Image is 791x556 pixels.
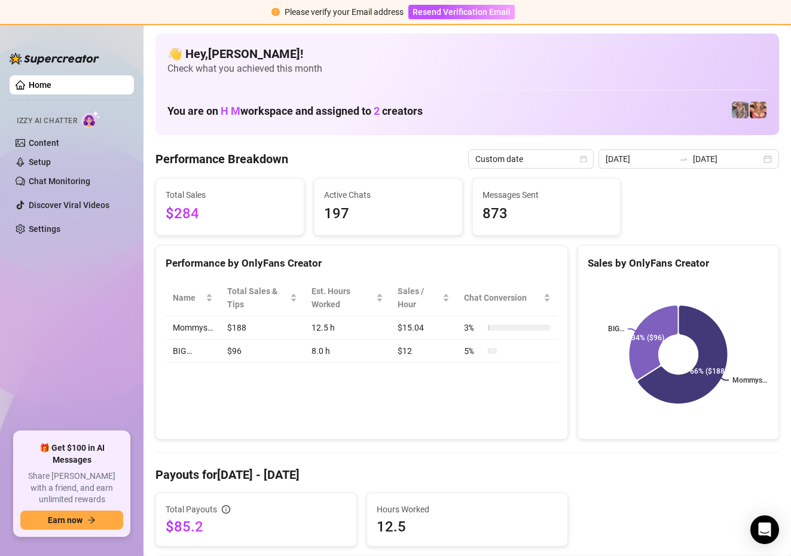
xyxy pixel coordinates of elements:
[220,316,304,340] td: $188
[166,316,220,340] td: Mommys…
[166,280,220,316] th: Name
[29,200,109,210] a: Discover Viral Videos
[48,515,83,525] span: Earn now
[608,325,624,334] text: BIG…
[413,7,511,17] span: Resend Verification Email
[588,255,769,271] div: Sales by OnlyFans Creator
[227,285,288,311] span: Total Sales & Tips
[377,503,558,516] span: Hours Worked
[324,188,453,201] span: Active Chats
[304,316,390,340] td: 12.5 h
[475,150,587,168] span: Custom date
[457,280,558,316] th: Chat Conversion
[580,155,587,163] span: calendar
[166,517,347,536] span: $85.2
[167,45,767,62] h4: 👋 Hey, [PERSON_NAME] !
[173,291,203,304] span: Name
[464,291,541,304] span: Chat Conversion
[324,203,453,225] span: 197
[29,157,51,167] a: Setup
[166,340,220,363] td: BIG…
[606,152,674,166] input: Start date
[377,517,558,536] span: 12.5
[17,115,77,127] span: Izzy AI Chatter
[167,105,423,118] h1: You are on workspace and assigned to creators
[87,516,96,524] span: arrow-right
[29,80,51,90] a: Home
[750,515,779,544] div: Open Intercom Messenger
[29,138,59,148] a: Content
[482,188,611,201] span: Messages Sent
[166,503,217,516] span: Total Payouts
[398,285,440,311] span: Sales / Hour
[166,188,294,201] span: Total Sales
[220,340,304,363] td: $96
[311,285,374,311] div: Est. Hours Worked
[167,62,767,75] span: Check what you achieved this month
[390,316,457,340] td: $15.04
[679,154,688,164] span: to
[20,511,123,530] button: Earn nowarrow-right
[750,102,766,118] img: pennylondon
[155,466,779,483] h4: Payouts for [DATE] - [DATE]
[20,471,123,506] span: Share [PERSON_NAME] with a friend, and earn unlimited rewards
[304,340,390,363] td: 8.0 h
[10,53,99,65] img: logo-BBDzfeDw.svg
[693,152,761,166] input: End date
[29,224,60,234] a: Settings
[390,280,457,316] th: Sales / Hour
[482,203,611,225] span: 873
[732,376,767,384] text: Mommys…
[166,203,294,225] span: $284
[222,505,230,514] span: info-circle
[82,111,100,128] img: AI Chatter
[390,340,457,363] td: $12
[29,176,90,186] a: Chat Monitoring
[285,5,404,19] div: Please verify your Email address
[464,321,483,334] span: 3 %
[679,154,688,164] span: swap-right
[732,102,749,118] img: pennylondonvip
[220,280,304,316] th: Total Sales & Tips
[166,255,558,271] div: Performance by OnlyFans Creator
[271,8,280,16] span: exclamation-circle
[464,344,483,358] span: 5 %
[20,442,123,466] span: 🎁 Get $100 in AI Messages
[374,105,380,117] span: 2
[408,5,515,19] button: Resend Verification Email
[155,151,288,167] h4: Performance Breakdown
[221,105,240,117] span: H M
